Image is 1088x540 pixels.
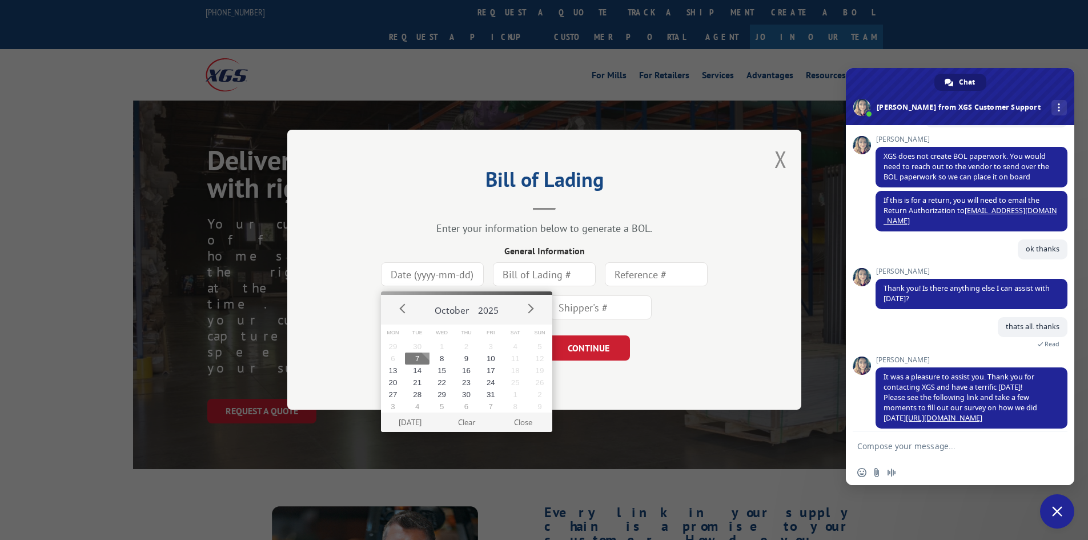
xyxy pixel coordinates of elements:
[430,295,473,321] button: October
[1026,244,1059,254] span: ok thanks
[429,341,454,353] button: 1
[503,365,528,377] button: 18
[503,353,528,365] button: 11
[884,151,1049,182] span: XGS does not create BOL paperwork. You would need to reach out to the vendor to send over the BOL...
[454,401,479,413] button: 6
[503,377,528,389] button: 25
[454,365,479,377] button: 16
[528,401,552,413] button: 9
[381,389,406,401] button: 27
[473,295,503,321] button: 2025
[381,401,406,413] button: 3
[884,372,1037,423] span: It was a pleasure to assist you. Thank you for contacting XGS and have a terrific [DATE]! Please ...
[528,365,552,377] button: 19
[344,245,744,258] div: General Information
[454,377,479,389] button: 23
[876,267,1067,275] span: [PERSON_NAME]
[876,135,1067,143] span: [PERSON_NAME]
[405,365,429,377] button: 14
[405,389,429,401] button: 28
[381,341,406,353] button: 29
[774,144,787,174] button: Close modal
[454,325,479,341] span: Thu
[479,365,503,377] button: 17
[381,325,406,341] span: Mon
[884,195,1057,226] span: If this is for a return, you will need to email the Return Authorization to
[884,283,1050,303] span: Thank you! Is there anything else I can assist with [DATE]?
[479,353,503,365] button: 10
[1051,100,1067,115] div: More channels
[344,171,744,193] h2: Bill of Lading
[382,413,438,432] button: [DATE]
[479,377,503,389] button: 24
[1045,340,1059,348] span: Read
[1040,494,1074,529] div: Close chat
[605,263,708,287] input: Reference #
[1006,322,1059,331] span: thats all. thanks
[887,468,896,477] span: Audio message
[884,206,1057,226] a: [EMAIL_ADDRESS][DOMAIN_NAME]
[438,413,495,432] button: Clear
[528,353,552,365] button: 12
[872,468,881,477] span: Send a file
[934,74,986,91] div: Chat
[479,341,503,353] button: 3
[479,389,503,401] button: 31
[906,413,982,423] a: [URL][DOMAIN_NAME]
[429,401,454,413] button: 5
[503,401,528,413] button: 8
[381,377,406,389] button: 20
[857,441,1038,451] textarea: Compose your message...
[503,341,528,353] button: 4
[429,325,454,341] span: Wed
[495,413,551,432] button: Close
[503,389,528,401] button: 1
[454,341,479,353] button: 2
[549,296,652,320] input: Shipper's #
[857,468,866,477] span: Insert an emoji
[405,353,429,365] button: 7
[344,222,744,235] div: Enter your information below to generate a BOL.
[454,353,479,365] button: 9
[454,389,479,401] button: 30
[429,353,454,365] button: 8
[429,377,454,389] button: 22
[429,389,454,401] button: 29
[503,325,528,341] span: Sat
[405,401,429,413] button: 4
[528,377,552,389] button: 26
[395,300,412,317] button: Prev
[405,341,429,353] button: 30
[521,300,539,317] button: Next
[528,341,552,353] button: 5
[405,325,429,341] span: Tue
[528,325,552,341] span: Sun
[405,377,429,389] button: 21
[876,356,1067,364] span: [PERSON_NAME]
[547,336,630,361] button: CONTINUE
[479,401,503,413] button: 7
[528,389,552,401] button: 2
[381,263,484,287] input: Date (yyyy-mm-dd)
[493,263,596,287] input: Bill of Lading #
[381,353,406,365] button: 6
[479,325,503,341] span: Fri
[959,74,975,91] span: Chat
[429,365,454,377] button: 15
[381,365,406,377] button: 13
